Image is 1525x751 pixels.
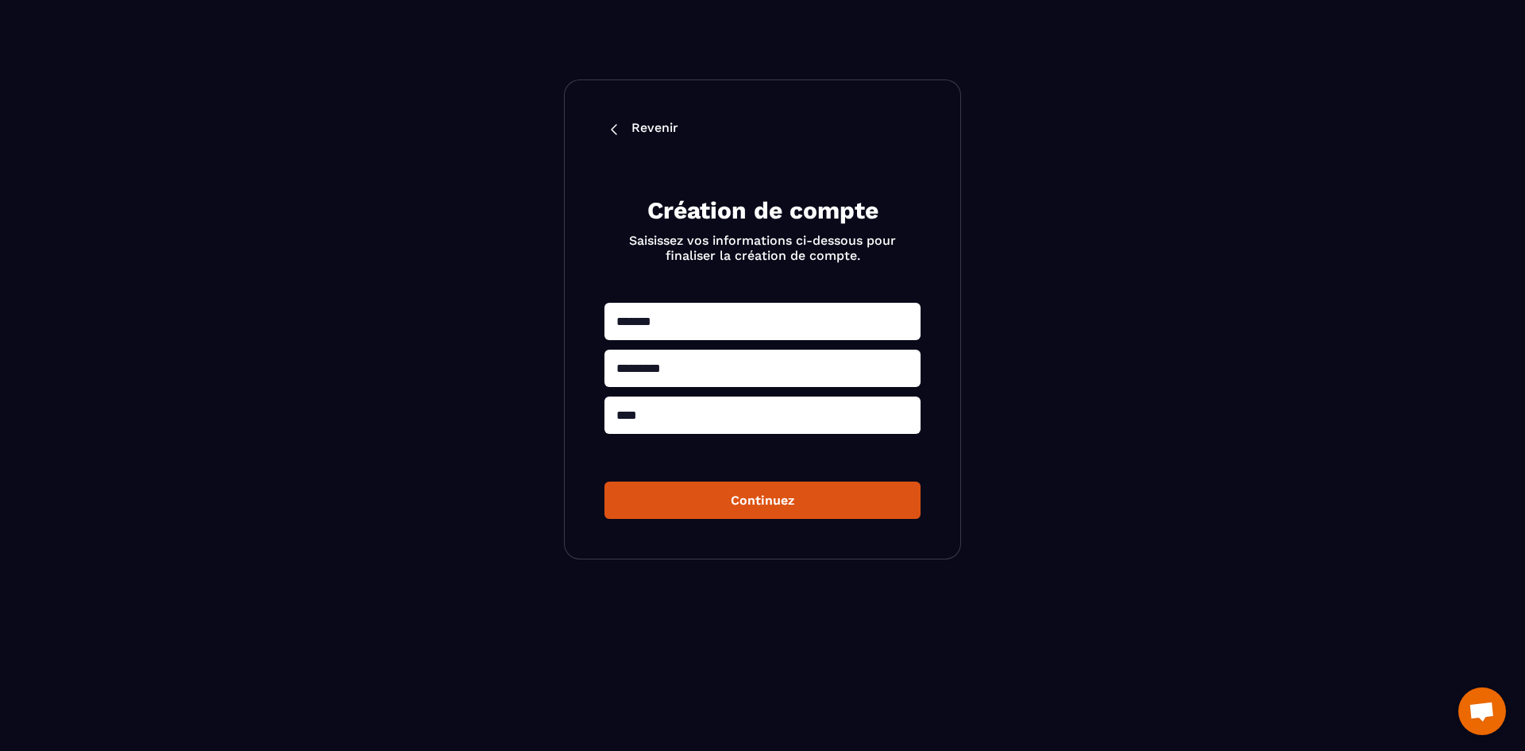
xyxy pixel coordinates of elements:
[624,195,901,226] h2: Création de compte
[1458,687,1506,735] div: Ouvrir le chat
[624,233,901,263] p: Saisissez vos informations ci-dessous pour finaliser la création de compte.
[604,120,624,139] img: back
[604,120,921,139] a: Revenir
[604,482,921,519] button: Continuez
[631,120,678,139] p: Revenir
